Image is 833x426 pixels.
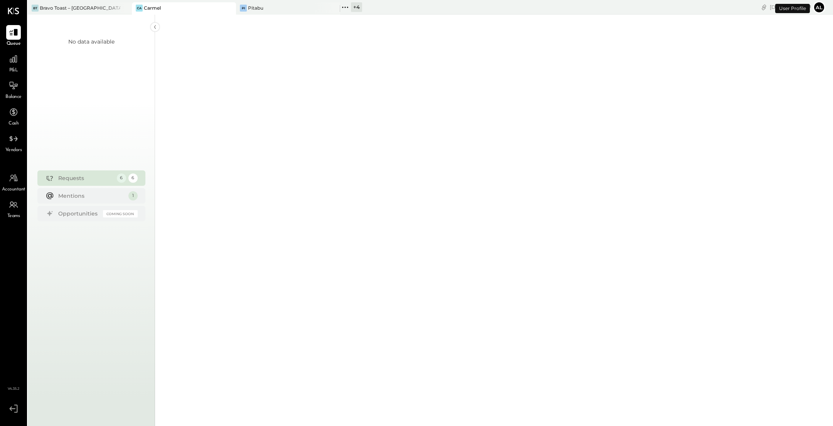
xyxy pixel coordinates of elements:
a: Teams [0,197,27,220]
div: No data available [68,38,115,45]
div: User Profile [775,4,810,13]
a: Accountant [0,171,27,193]
div: Bravo Toast – [GEOGRAPHIC_DATA] [40,5,120,11]
div: 1 [128,191,138,200]
span: Teams [7,213,20,220]
div: Mentions [58,192,125,200]
div: Ca [136,5,143,12]
div: 6 [128,173,138,183]
div: Pitabu [248,5,263,11]
span: Balance [5,94,22,101]
div: Opportunities [58,210,99,217]
span: Vendors [5,147,22,154]
a: Cash [0,105,27,127]
a: Queue [0,25,27,47]
div: 6 [117,173,126,183]
span: Accountant [2,186,25,193]
span: P&L [9,67,18,74]
span: Cash [8,120,19,127]
div: Coming Soon [103,210,138,217]
a: P&L [0,52,27,74]
span: Queue [7,40,21,47]
a: Vendors [0,131,27,154]
div: BT [32,5,39,12]
div: Carmel [144,5,161,11]
div: + 4 [351,2,362,12]
a: Balance [0,78,27,101]
button: Al [813,1,825,13]
div: Requests [58,174,113,182]
div: [DATE] [770,3,811,11]
div: copy link [760,3,768,11]
div: Pi [240,5,247,12]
